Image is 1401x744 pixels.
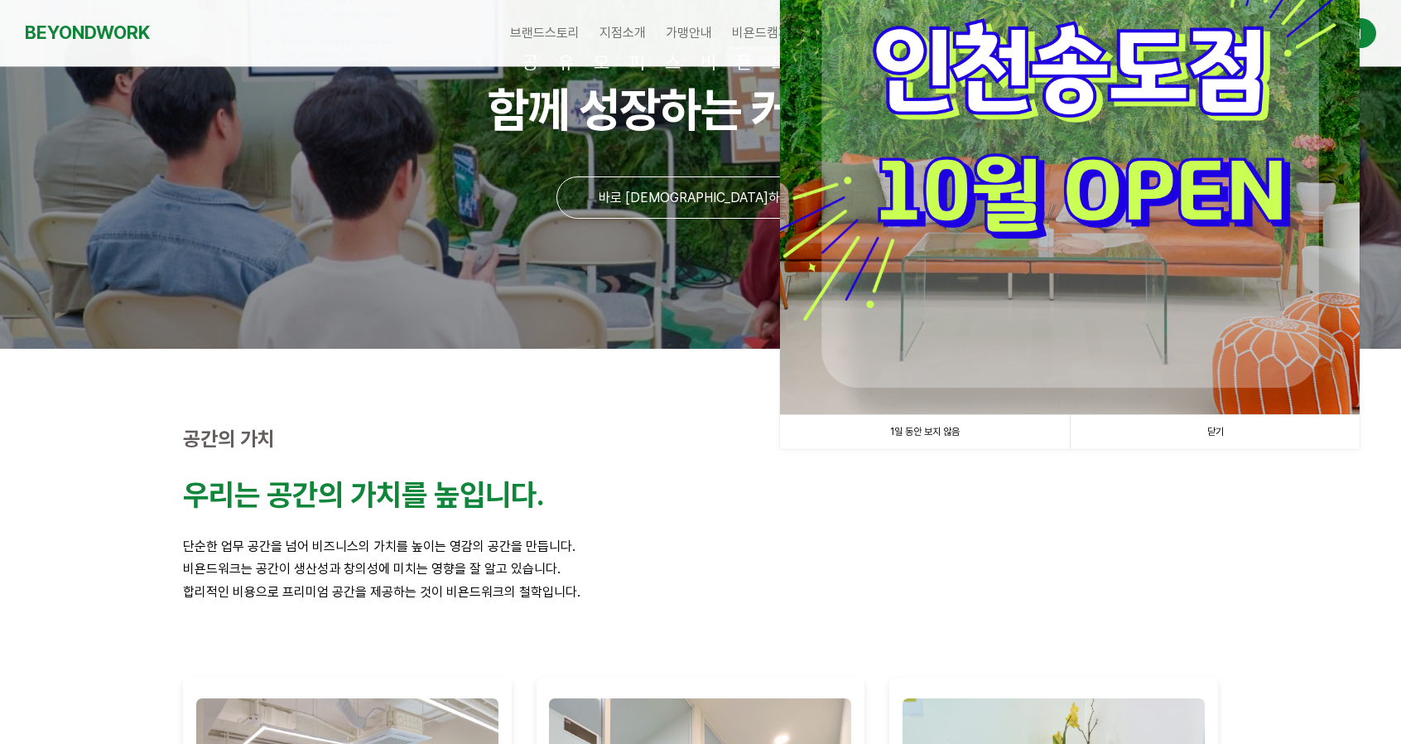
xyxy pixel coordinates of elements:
[722,12,811,54] a: 비욘드캠퍼스
[732,25,802,41] span: 비욘드캠퍼스
[500,12,590,54] a: 브랜드스토리
[780,415,1070,449] a: 1일 동안 보지 않음
[183,535,1218,558] p: 단순한 업무 공간을 넘어 비즈니스의 가치를 높이는 영감의 공간을 만듭니다.
[183,427,275,451] strong: 공간의 가치
[1070,415,1360,449] a: 닫기
[666,25,712,41] span: 가맹안내
[25,17,150,48] a: BEYONDWORK
[599,25,646,41] span: 지점소개
[656,12,722,54] a: 가맹안내
[510,25,580,41] span: 브랜드스토리
[183,477,544,513] strong: 우리는 공간의 가치를 높입니다.
[183,558,1218,580] p: 비욘드워크는 공간이 생산성과 창의성에 미치는 영향을 잘 알고 있습니다.
[183,581,1218,603] p: 합리적인 비용으로 프리미엄 공간을 제공하는 것이 비욘드워크의 철학입니다.
[590,12,656,54] a: 지점소개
